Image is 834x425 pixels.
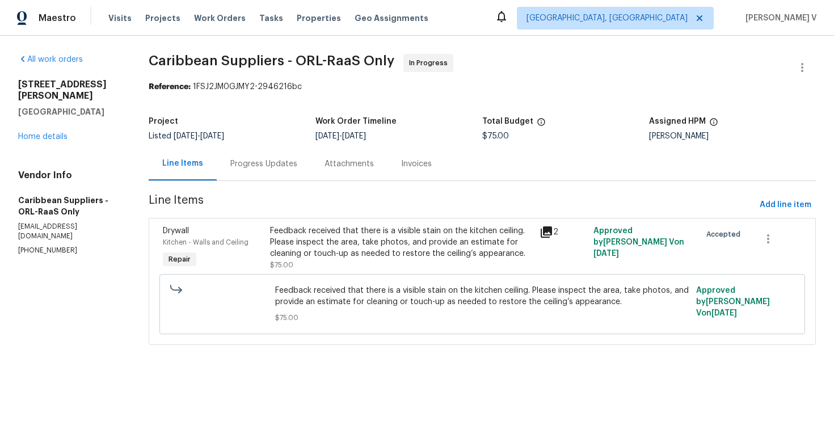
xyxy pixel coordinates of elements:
[149,83,191,91] b: Reference:
[482,117,533,125] h5: Total Budget
[163,227,189,235] span: Drywall
[540,225,587,239] div: 2
[18,170,121,181] h4: Vendor Info
[706,229,745,240] span: Accepted
[709,117,718,132] span: The hpm assigned to this work order.
[149,117,178,125] h5: Project
[342,132,366,140] span: [DATE]
[18,106,121,117] h5: [GEOGRAPHIC_DATA]
[275,285,689,308] span: Feedback received that there is a visible stain on the kitchen ceiling. Please inspect the area, ...
[401,158,432,170] div: Invoices
[741,12,817,24] span: [PERSON_NAME] V
[230,158,297,170] div: Progress Updates
[593,227,684,258] span: Approved by [PERSON_NAME] V on
[537,117,546,132] span: The total cost of line items that have been proposed by Opendoor. This sum includes line items th...
[200,132,224,140] span: [DATE]
[149,54,394,68] span: Caribbean Suppliers - ORL-RaaS Only
[108,12,132,24] span: Visits
[270,225,532,259] div: Feedback received that there is a visible stain on the kitchen ceiling. Please inspect the area, ...
[755,195,816,216] button: Add line item
[409,57,452,69] span: In Progress
[145,12,180,24] span: Projects
[164,254,195,265] span: Repair
[18,222,121,241] p: [EMAIL_ADDRESS][DOMAIN_NAME]
[315,117,397,125] h5: Work Order Timeline
[18,56,83,64] a: All work orders
[711,309,737,317] span: [DATE]
[18,246,121,255] p: [PHONE_NUMBER]
[194,12,246,24] span: Work Orders
[174,132,224,140] span: -
[18,79,121,102] h2: [STREET_ADDRESS][PERSON_NAME]
[649,132,816,140] div: [PERSON_NAME]
[270,262,293,268] span: $75.00
[315,132,366,140] span: -
[18,195,121,217] h5: Caribbean Suppliers - ORL-RaaS Only
[259,14,283,22] span: Tasks
[355,12,428,24] span: Geo Assignments
[18,133,68,141] a: Home details
[325,158,374,170] div: Attachments
[275,312,689,323] span: $75.00
[39,12,76,24] span: Maestro
[174,132,197,140] span: [DATE]
[526,12,688,24] span: [GEOGRAPHIC_DATA], [GEOGRAPHIC_DATA]
[163,239,248,246] span: Kitchen - Walls and Ceiling
[315,132,339,140] span: [DATE]
[696,287,770,317] span: Approved by [PERSON_NAME] V on
[297,12,341,24] span: Properties
[149,81,816,92] div: 1FSJ2JM0GJMY2-2946216bc
[149,195,755,216] span: Line Items
[162,158,203,169] div: Line Items
[482,132,509,140] span: $75.00
[593,250,619,258] span: [DATE]
[149,132,224,140] span: Listed
[649,117,706,125] h5: Assigned HPM
[760,198,811,212] span: Add line item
